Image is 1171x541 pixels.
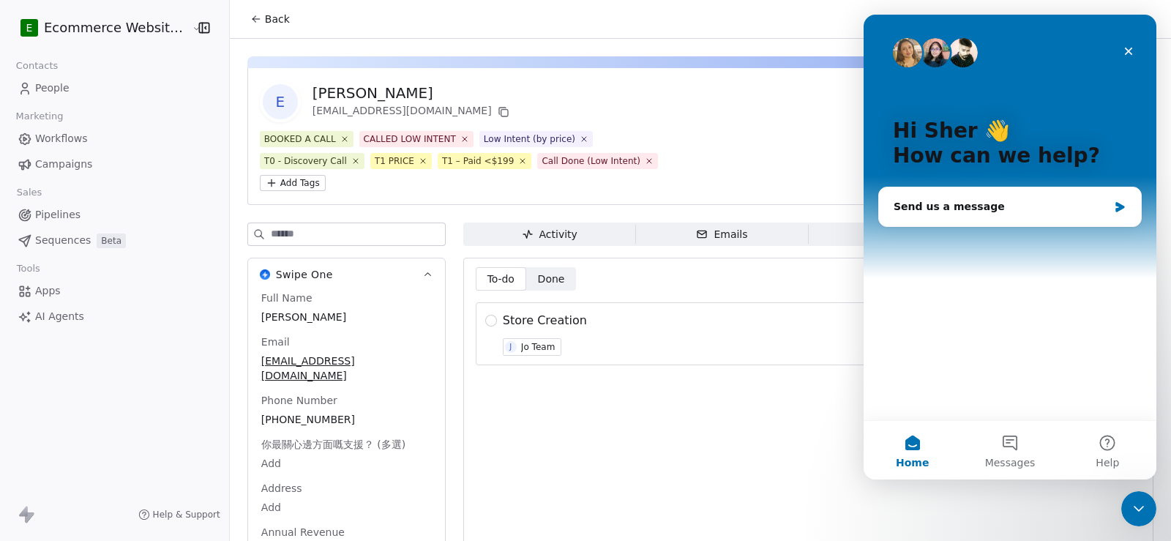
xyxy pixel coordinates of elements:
[522,227,577,242] div: Activity
[261,500,432,515] span: Add
[484,133,575,146] div: Low Intent (by price)
[261,456,432,471] span: Add
[242,6,299,32] button: Back
[35,81,70,96] span: People
[364,133,456,146] div: CALLED LOW INTENT
[260,269,270,280] img: Swipe One
[12,76,217,100] a: People
[35,157,92,172] span: Campaigns
[276,267,333,282] span: Swipe One
[44,18,188,37] span: Ecommerce Website Builder
[264,133,336,146] div: BOOKED A CALL
[97,234,126,248] span: Beta
[35,207,81,223] span: Pipelines
[864,15,1156,480] iframe: Intercom live chat
[521,342,555,352] div: Jo Team
[10,105,70,127] span: Marketing
[35,131,88,146] span: Workflows
[153,509,220,521] span: Help & Support
[12,203,217,227] a: Pipelines
[258,291,315,305] span: Full Name
[12,228,217,253] a: SequencesBeta
[258,335,293,349] span: Email
[1121,491,1156,526] iframe: Intercom live chat
[248,258,445,291] button: Swipe OneSwipe One
[26,20,33,35] span: E
[265,12,290,26] span: Back
[35,233,91,248] span: Sequences
[258,437,408,452] span: 你最關心邊方面嘅支援？ (多選)
[509,341,512,353] div: J
[18,15,182,40] button: EEcommerce Website Builder
[442,154,514,168] div: T1 – Paid <$199
[258,481,305,496] span: Address
[12,305,217,329] a: AI Agents
[35,283,61,299] span: Apps
[542,154,640,168] div: Call Done (Low Intent)
[264,154,347,168] div: T0 - Discovery Call
[263,84,298,119] span: E
[260,175,326,191] button: Add Tags
[12,127,217,151] a: Workflows
[10,182,48,204] span: Sales
[313,83,512,103] div: [PERSON_NAME]
[138,509,220,521] a: Help & Support
[538,272,565,287] span: Done
[313,103,512,121] div: [EMAIL_ADDRESS][DOMAIN_NAME]
[375,154,414,168] div: T1 PRICE
[10,258,46,280] span: Tools
[258,393,340,408] span: Phone Number
[35,309,84,324] span: AI Agents
[261,310,432,324] span: [PERSON_NAME]
[261,412,432,427] span: [PHONE_NUMBER]
[261,354,432,383] span: [EMAIL_ADDRESS][DOMAIN_NAME]
[12,279,217,303] a: Apps
[503,312,587,329] span: Store Creation
[258,525,348,540] span: Annual Revenue
[10,55,64,77] span: Contacts
[696,227,747,242] div: Emails
[12,152,217,176] a: Campaigns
